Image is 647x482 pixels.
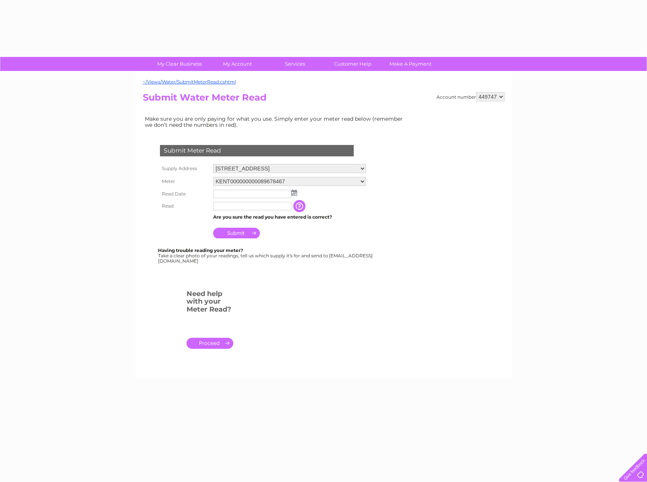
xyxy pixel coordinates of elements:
h2: Submit Water Meter Read [143,92,505,107]
h3: Need help with your Meter Read? [187,288,233,317]
th: Supply Address [158,162,211,175]
th: Meter [158,175,211,188]
a: Services [264,57,326,71]
img: ... [291,190,297,196]
b: Having trouble reading your meter? [158,247,243,253]
div: Submit Meter Read [160,145,354,156]
a: Customer Help [321,57,384,71]
a: My Account [206,57,269,71]
div: Take a clear photo of your readings, tell us which supply it's for and send to [EMAIL_ADDRESS][DO... [158,248,374,263]
a: My Clear Business [148,57,211,71]
a: ~/Views/Water/SubmitMeterRead.cshtml [143,79,236,85]
div: Account number [437,92,505,101]
a: Make A Payment [379,57,442,71]
a: . [187,338,233,349]
th: Read Date [158,188,211,200]
td: Are you sure the read you have entered is correct? [211,212,368,222]
input: Information [293,200,307,212]
td: Make sure you are only paying for what you use. Simply enter your meter read below (remember we d... [143,114,409,130]
input: Submit [213,228,260,238]
th: Read [158,200,211,212]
